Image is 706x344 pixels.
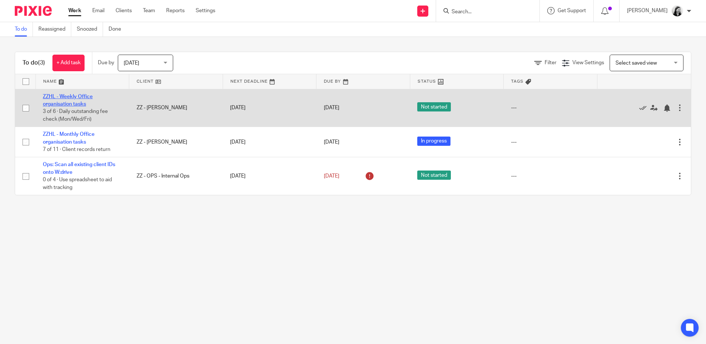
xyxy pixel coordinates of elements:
span: [DATE] [324,105,339,110]
span: [DATE] [324,140,339,145]
a: To do [15,22,33,37]
div: --- [511,104,590,111]
span: 7 of 11 · Client records return [43,147,110,152]
input: Search [451,9,517,16]
a: Ops: Scan all existing client IDs onto W:drive [43,162,115,175]
a: ZZHL - Weekly Office organisation tasks [43,94,93,107]
p: Due by [98,59,114,66]
span: Tags [511,79,524,83]
a: Clients [116,7,132,14]
a: Done [109,22,127,37]
h1: To do [23,59,45,67]
a: + Add task [52,55,85,71]
a: Mark as done [639,104,650,111]
span: View Settings [572,60,604,65]
a: Team [143,7,155,14]
td: ZZ - OPS - Internal Ops [129,157,223,195]
span: In progress [417,137,450,146]
a: Reports [166,7,185,14]
span: Not started [417,171,451,180]
a: Email [92,7,104,14]
div: --- [511,172,590,180]
span: Get Support [558,8,586,13]
span: Filter [545,60,556,65]
td: ZZ - [PERSON_NAME] [129,89,223,127]
span: 3 of 6 · Daily outstanding fee check (Mon/Wed/Fri) [43,109,108,122]
a: ZZHL - Monthly Office organisation tasks [43,132,95,144]
td: ZZ - [PERSON_NAME] [129,127,223,157]
span: [DATE] [324,173,339,179]
span: Not started [417,102,451,111]
a: Reassigned [38,22,71,37]
span: Select saved view [616,61,657,66]
img: Helen_2025.jpg [671,5,683,17]
a: Snoozed [77,22,103,37]
td: [DATE] [223,89,316,127]
img: Pixie [15,6,52,16]
td: [DATE] [223,157,316,195]
span: 0 of 4 · Use spreadsheet to aid with tracking [43,177,112,190]
a: Work [68,7,81,14]
a: Settings [196,7,215,14]
span: [DATE] [124,61,139,66]
p: [PERSON_NAME] [627,7,668,14]
td: [DATE] [223,127,316,157]
span: (3) [38,60,45,66]
div: --- [511,138,590,146]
